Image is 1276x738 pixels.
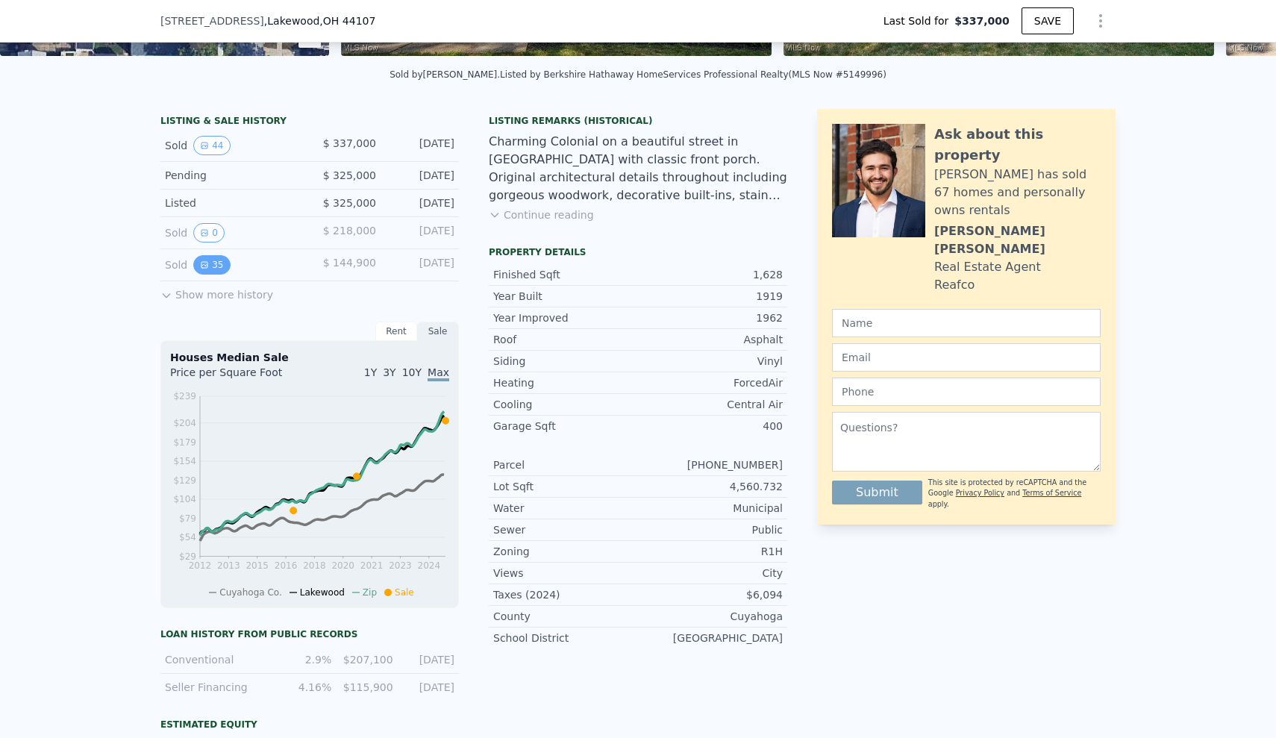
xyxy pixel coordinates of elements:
[638,267,783,282] div: 1,628
[173,456,196,466] tspan: $154
[388,223,454,243] div: [DATE]
[219,587,282,598] span: Cuyahoga Co.
[165,680,270,695] div: Seller Financing
[493,267,638,282] div: Finished Sqft
[303,560,326,571] tspan: 2018
[402,680,454,695] div: [DATE]
[160,13,264,28] span: [STREET_ADDRESS]
[489,207,594,222] button: Continue reading
[193,136,230,155] button: View historical data
[954,13,1010,28] span: $337,000
[389,560,412,571] tspan: 2023
[388,136,454,155] div: [DATE]
[428,366,449,381] span: Max
[493,289,638,304] div: Year Built
[489,115,787,127] div: Listing Remarks (Historical)
[500,69,886,80] div: Listed by Berkshire Hathaway HomeServices Professional Realty (MLS Now #5149996)
[638,289,783,304] div: 1919
[832,309,1101,337] input: Name
[165,652,270,667] div: Conventional
[418,560,441,571] tspan: 2024
[493,544,638,559] div: Zoning
[493,631,638,645] div: School District
[264,13,376,28] span: , Lakewood
[638,419,783,434] div: 400
[179,513,196,524] tspan: $79
[493,354,638,369] div: Siding
[1022,7,1074,34] button: SAVE
[173,494,196,504] tspan: $104
[383,366,395,378] span: 3Y
[160,115,459,130] div: LISTING & SALE HISTORY
[170,350,449,365] div: Houses Median Sale
[388,168,454,183] div: [DATE]
[934,276,975,294] div: Reafco
[388,255,454,275] div: [DATE]
[165,255,298,275] div: Sold
[638,501,783,516] div: Municipal
[173,475,196,486] tspan: $129
[638,631,783,645] div: [GEOGRAPHIC_DATA]
[331,560,354,571] tspan: 2020
[638,354,783,369] div: Vinyl
[390,69,500,80] div: Sold by [PERSON_NAME] .
[638,522,783,537] div: Public
[363,587,377,598] span: Zip
[493,501,638,516] div: Water
[275,560,298,571] tspan: 2016
[193,255,230,275] button: View historical data
[417,322,459,341] div: Sale
[638,457,783,472] div: [PHONE_NUMBER]
[1086,6,1116,36] button: Show Options
[493,609,638,624] div: County
[493,587,638,602] div: Taxes (2024)
[1022,489,1081,497] a: Terms of Service
[832,378,1101,406] input: Phone
[279,652,331,667] div: 2.9%
[388,196,454,210] div: [DATE]
[165,223,298,243] div: Sold
[323,197,376,209] span: $ 325,000
[245,560,269,571] tspan: 2015
[189,560,212,571] tspan: 2012
[934,222,1101,258] div: [PERSON_NAME] [PERSON_NAME]
[173,437,196,448] tspan: $179
[179,532,196,542] tspan: $54
[217,560,240,571] tspan: 2013
[173,391,196,401] tspan: $239
[489,133,787,204] div: Charming Colonial on a beautiful street in [GEOGRAPHIC_DATA] with classic front porch. Original a...
[319,15,375,27] span: , OH 44107
[638,544,783,559] div: R1H
[493,375,638,390] div: Heating
[395,587,414,598] span: Sale
[493,522,638,537] div: Sewer
[493,310,638,325] div: Year Improved
[493,419,638,434] div: Garage Sqft
[638,332,783,347] div: Asphalt
[934,166,1101,219] div: [PERSON_NAME] has sold 67 homes and personally owns rentals
[956,489,1004,497] a: Privacy Policy
[832,343,1101,372] input: Email
[193,223,225,243] button: View historical data
[489,246,787,258] div: Property details
[638,375,783,390] div: ForcedAir
[340,652,393,667] div: $207,100
[340,680,393,695] div: $115,900
[402,366,422,378] span: 10Y
[364,366,377,378] span: 1Y
[173,418,196,428] tspan: $204
[638,609,783,624] div: Cuyahoga
[928,478,1101,510] div: This site is protected by reCAPTCHA and the Google and apply.
[638,397,783,412] div: Central Air
[165,136,298,155] div: Sold
[323,137,376,149] span: $ 337,000
[638,310,783,325] div: 1962
[638,479,783,494] div: 4,560.732
[360,560,384,571] tspan: 2021
[323,169,376,181] span: $ 325,000
[402,652,454,667] div: [DATE]
[160,628,459,640] div: Loan history from public records
[300,587,345,598] span: Lakewood
[160,281,273,302] button: Show more history
[160,719,459,731] div: Estimated Equity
